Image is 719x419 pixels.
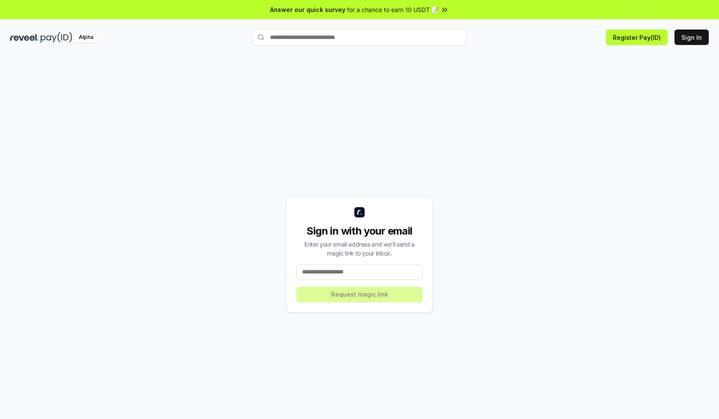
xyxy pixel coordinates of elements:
span: for a chance to earn 10 USDT 📝 [347,5,439,14]
img: pay_id [41,32,72,43]
button: Register Pay(ID) [606,30,668,45]
img: logo_small [354,207,365,217]
button: Sign In [674,30,709,45]
img: reveel_dark [10,32,39,43]
div: Enter your email address and we’ll send a magic link to your inbox. [297,240,422,258]
div: Sign in with your email [297,224,422,238]
div: Alpha [74,32,98,43]
span: Answer our quick survey [270,5,345,14]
